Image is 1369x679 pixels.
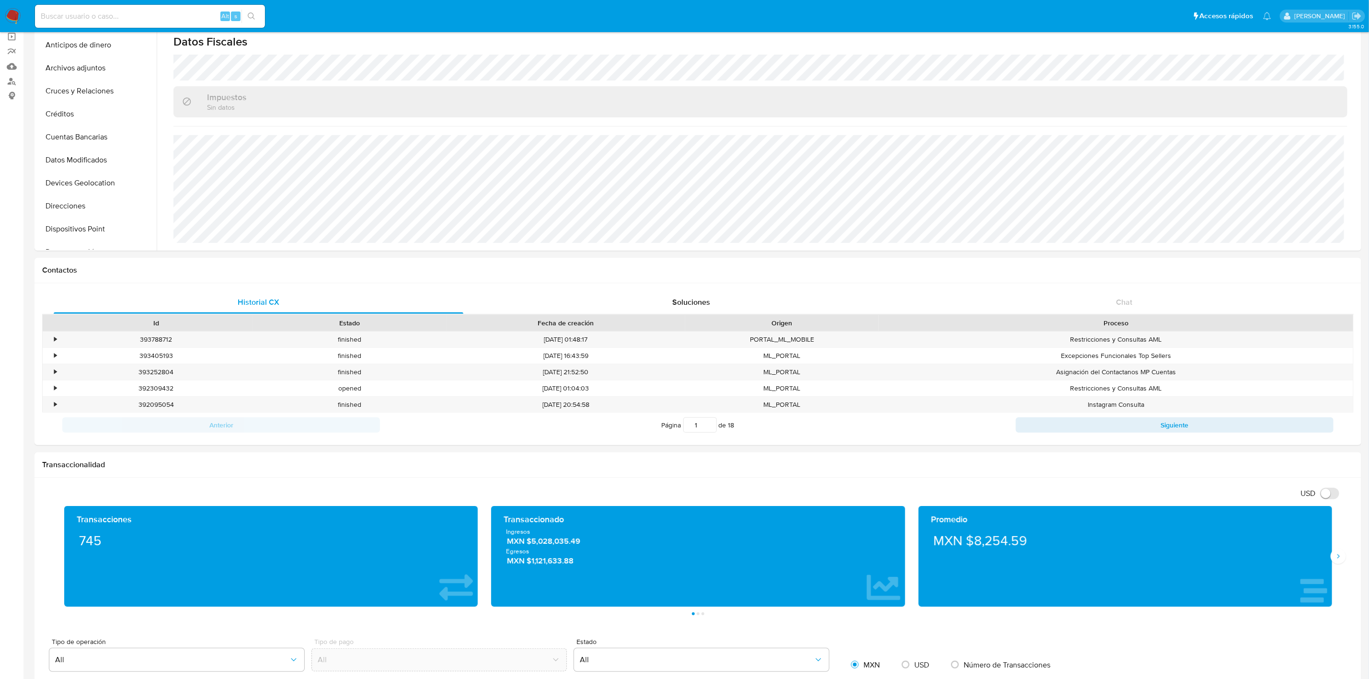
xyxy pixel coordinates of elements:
[66,318,246,328] div: Id
[447,348,685,364] div: [DATE] 16:43:59
[672,297,710,308] span: Soluciones
[1294,12,1348,21] p: irma.suarez@mercadolibre.com.mx
[879,348,1353,364] div: Excepciones Funcionales Top Sellers
[59,364,253,380] div: 393252804
[37,149,157,172] button: Datos Modificados
[62,417,380,433] button: Anterior
[54,384,57,393] div: •
[447,332,685,347] div: [DATE] 01:48:17
[685,397,879,413] div: ML_PORTAL
[242,10,261,23] button: search-icon
[1116,297,1132,308] span: Chat
[37,195,157,218] button: Direcciones
[1348,23,1364,30] span: 3.155.0
[59,380,253,396] div: 392309432
[253,332,447,347] div: finished
[59,397,253,413] div: 392095054
[879,380,1353,396] div: Restricciones y Consultas AML
[447,380,685,396] div: [DATE] 01:04:03
[37,34,157,57] button: Anticipos de dinero
[37,218,157,241] button: Dispositivos Point
[234,12,237,21] span: s
[453,318,679,328] div: Fecha de creación
[54,400,57,409] div: •
[253,364,447,380] div: finished
[54,351,57,360] div: •
[692,318,872,328] div: Origen
[253,380,447,396] div: opened
[37,172,157,195] button: Devices Geolocation
[1352,11,1362,21] a: Salir
[37,103,157,126] button: Créditos
[685,364,879,380] div: ML_PORTAL
[35,10,265,23] input: Buscar usuario o caso...
[173,35,1347,49] h1: Datos Fiscales
[685,332,879,347] div: PORTAL_ML_MOBILE
[221,12,229,21] span: Alt
[173,86,1347,117] div: ImpuestosSin datos
[879,364,1353,380] div: Asignación del Contactanos MP Cuentas
[54,368,57,377] div: •
[59,348,253,364] div: 393405193
[37,57,157,80] button: Archivos adjuntos
[238,297,279,308] span: Historial CX
[1016,417,1334,433] button: Siguiente
[37,126,157,149] button: Cuentas Bancarias
[66,335,246,344] div: 393788712
[879,397,1353,413] div: Instagram Consulta
[447,364,685,380] div: [DATE] 21:52:50
[685,348,879,364] div: ML_PORTAL
[1200,11,1254,21] span: Accesos rápidos
[253,397,447,413] div: finished
[662,417,735,433] span: Página de
[42,265,1354,275] h1: Contactos
[54,335,57,344] div: •
[253,348,447,364] div: finished
[886,318,1346,328] div: Proceso
[260,318,440,328] div: Estado
[728,420,735,430] span: 18
[37,80,157,103] button: Cruces y Relaciones
[207,92,246,103] h3: Impuestos
[37,241,157,264] button: Documentación
[1263,12,1271,20] a: Notificaciones
[207,103,246,112] p: Sin datos
[42,460,1354,470] h1: Transaccionalidad
[447,397,685,413] div: [DATE] 20:54:58
[685,380,879,396] div: ML_PORTAL
[879,332,1353,347] div: Restricciones y Consultas AML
